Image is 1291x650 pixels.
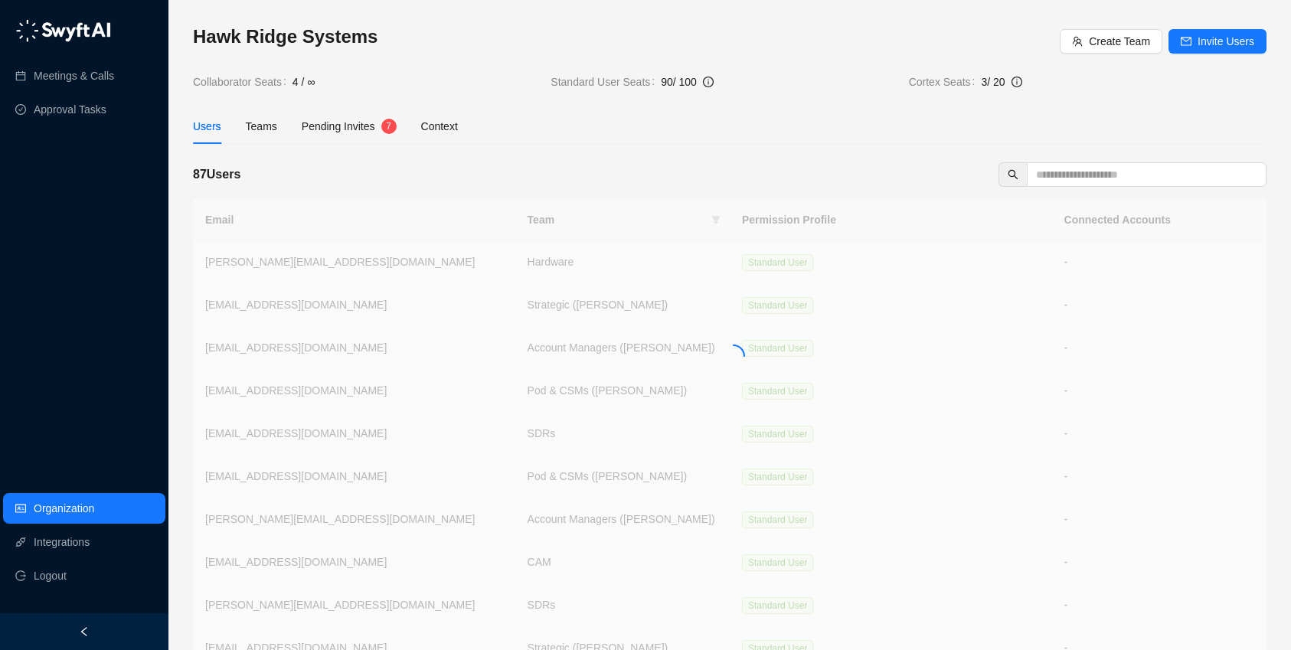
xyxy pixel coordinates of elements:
[34,94,106,125] a: Approval Tasks
[1008,169,1018,180] span: search
[1198,33,1254,50] span: Invite Users
[381,119,397,134] sup: 7
[722,345,745,367] span: loading
[193,24,1060,49] h3: Hawk Ridge Systems
[981,76,1005,88] span: 3 / 20
[386,121,391,132] span: 7
[15,570,26,581] span: logout
[302,120,375,132] span: Pending Invites
[34,60,114,91] a: Meetings & Calls
[246,118,277,135] div: Teams
[1089,33,1150,50] span: Create Team
[1168,29,1266,54] button: Invite Users
[1181,36,1191,47] span: mail
[661,76,697,88] span: 90 / 100
[193,73,293,90] span: Collaborator Seats
[703,77,714,87] span: info-circle
[551,73,661,90] span: Standard User Seats
[193,165,240,184] h5: 87 Users
[1060,29,1162,54] button: Create Team
[1012,77,1022,87] span: info-circle
[15,19,111,42] img: logo-05li4sbe.png
[34,527,90,557] a: Integrations
[34,493,94,524] a: Organization
[909,73,982,90] span: Cortex Seats
[293,73,315,90] span: 4 / ∞
[421,118,458,135] div: Context
[34,560,67,591] span: Logout
[79,626,90,637] span: left
[193,118,221,135] div: Users
[1072,36,1083,47] span: team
